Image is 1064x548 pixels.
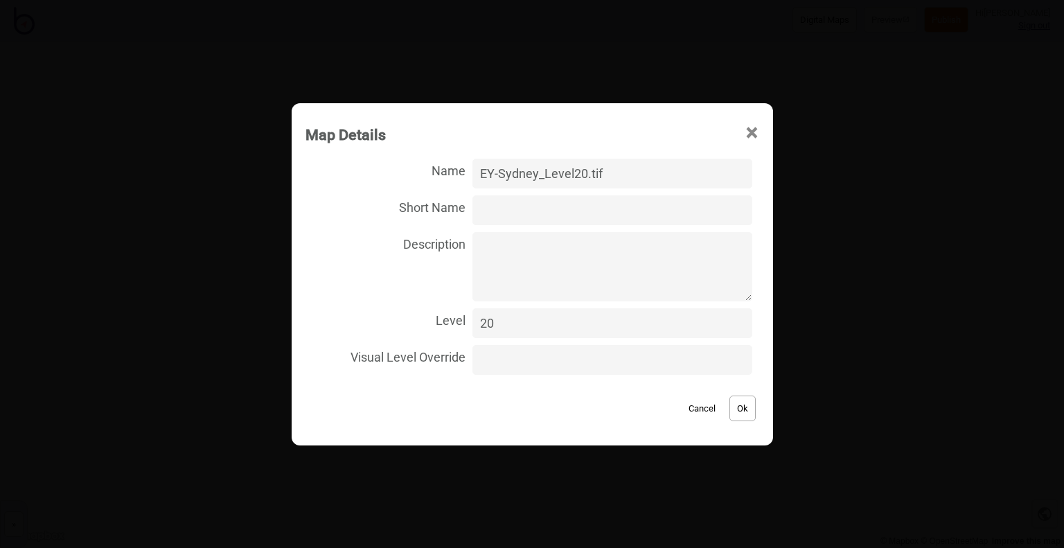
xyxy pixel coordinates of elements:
input: Name [472,159,752,188]
span: Short Name [305,192,466,220]
input: Level [472,308,752,338]
div: Map Details [305,120,386,150]
span: Name [305,155,466,184]
span: Level [305,305,466,333]
textarea: Description [472,232,752,301]
input: Visual Level Override [472,345,752,375]
button: Cancel [682,396,722,421]
input: Short Name [472,195,752,225]
span: Description [305,229,466,257]
span: Visual Level Override [305,342,466,370]
button: Ok [729,396,756,421]
span: × [745,110,759,156]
